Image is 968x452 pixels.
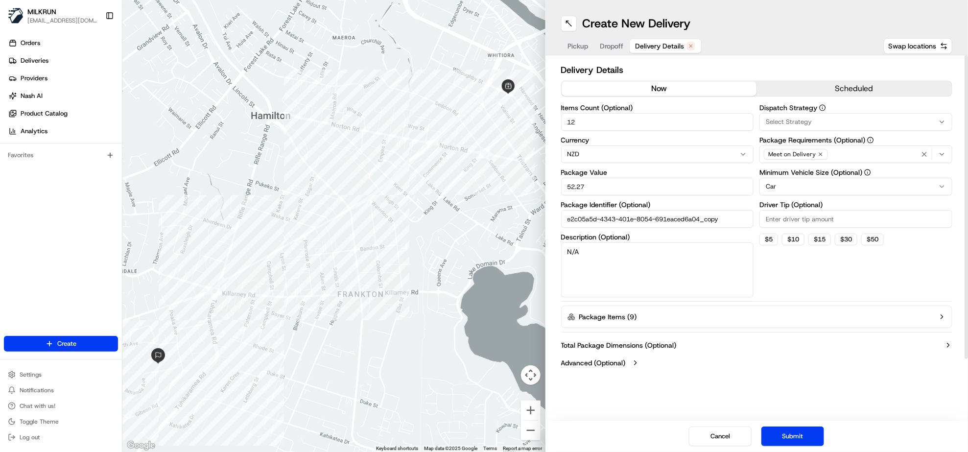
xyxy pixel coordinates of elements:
button: now [562,81,757,96]
span: Create [57,339,76,348]
span: Product Catalog [21,109,68,118]
span: Meet on Delivery [768,150,816,158]
button: Zoom out [521,421,541,440]
a: Orders [4,35,122,51]
button: MILKRUNMILKRUN[EMAIL_ADDRESS][DOMAIN_NAME] [4,4,101,27]
label: Items Count (Optional) [561,104,754,111]
label: Currency [561,137,754,143]
button: Keyboard shortcuts [377,445,419,452]
input: Enter number of items [561,113,754,131]
input: Enter package identifier [561,210,754,228]
button: $10 [782,234,804,245]
button: Swap locations [884,38,952,54]
span: Dropoff [600,41,624,51]
span: Deliveries [21,56,48,65]
span: Chat with us! [20,402,55,410]
button: Map camera controls [521,365,541,385]
button: $5 [759,234,778,245]
button: Package Items (9) [561,306,953,328]
button: Zoom in [521,401,541,420]
button: Notifications [4,383,118,397]
button: MILKRUN [27,7,56,17]
span: Notifications [20,386,54,394]
img: MILKRUN [8,8,24,24]
label: Description (Optional) [561,234,754,240]
input: Enter driver tip amount [759,210,952,228]
button: Chat with us! [4,399,118,413]
span: Log out [20,433,40,441]
h1: Create New Delivery [583,16,691,31]
button: Total Package Dimensions (Optional) [561,340,953,350]
label: Driver Tip (Optional) [759,201,952,208]
button: Submit [761,427,824,446]
a: Product Catalog [4,106,122,121]
button: Settings [4,368,118,381]
input: Enter package value [561,178,754,195]
a: Open this area in Google Maps (opens a new window) [125,439,157,452]
button: Advanced (Optional) [561,358,953,368]
span: Settings [20,371,42,379]
button: Minimum Vehicle Size (Optional) [864,169,871,176]
label: Package Items ( 9 ) [579,312,637,322]
a: Analytics [4,123,122,139]
button: Cancel [689,427,752,446]
div: Favorites [4,147,118,163]
button: Select Strategy [759,113,952,131]
label: Dispatch Strategy [759,104,952,111]
button: scheduled [756,81,952,96]
button: $15 [808,234,831,245]
button: $50 [861,234,884,245]
span: Delivery Details [636,41,685,51]
button: Toggle Theme [4,415,118,428]
h2: Delivery Details [561,63,953,77]
span: Nash AI [21,92,43,100]
label: Package Identifier (Optional) [561,201,754,208]
button: Dispatch Strategy [819,104,826,111]
a: Nash AI [4,88,122,104]
span: Swap locations [888,41,936,51]
textarea: N/A [561,242,754,297]
span: Pickup [568,41,589,51]
span: Orders [21,39,40,48]
a: Report a map error [503,446,543,451]
span: Analytics [21,127,47,136]
label: Minimum Vehicle Size (Optional) [759,169,952,176]
button: [EMAIL_ADDRESS][DOMAIN_NAME] [27,17,97,24]
span: Map data ©2025 Google [425,446,478,451]
label: Package Requirements (Optional) [759,137,952,143]
span: Select Strategy [766,118,812,126]
button: Package Requirements (Optional) [867,137,874,143]
a: Terms [484,446,497,451]
button: $30 [835,234,857,245]
label: Package Value [561,169,754,176]
a: Deliveries [4,53,122,69]
button: Meet on Delivery [759,145,952,163]
label: Advanced (Optional) [561,358,626,368]
a: Providers [4,71,122,86]
button: Log out [4,430,118,444]
button: Create [4,336,118,352]
span: Toggle Theme [20,418,59,426]
span: Providers [21,74,47,83]
label: Total Package Dimensions (Optional) [561,340,677,350]
img: Google [125,439,157,452]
